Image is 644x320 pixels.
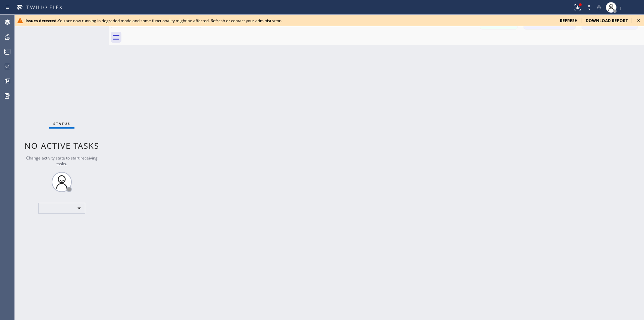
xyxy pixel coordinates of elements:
[25,18,554,24] div: You are now running in degraded mode and some functionality might be affected. Refresh or contact...
[53,121,70,126] span: Status
[24,140,99,151] span: No active tasks
[26,155,98,167] span: Change activity state to start receiving tasks.
[620,5,622,10] span: |
[25,18,58,24] b: Issues detected.
[586,18,628,24] span: download report
[560,18,578,24] span: refresh
[594,3,604,12] button: Mute
[38,203,85,214] div: ​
